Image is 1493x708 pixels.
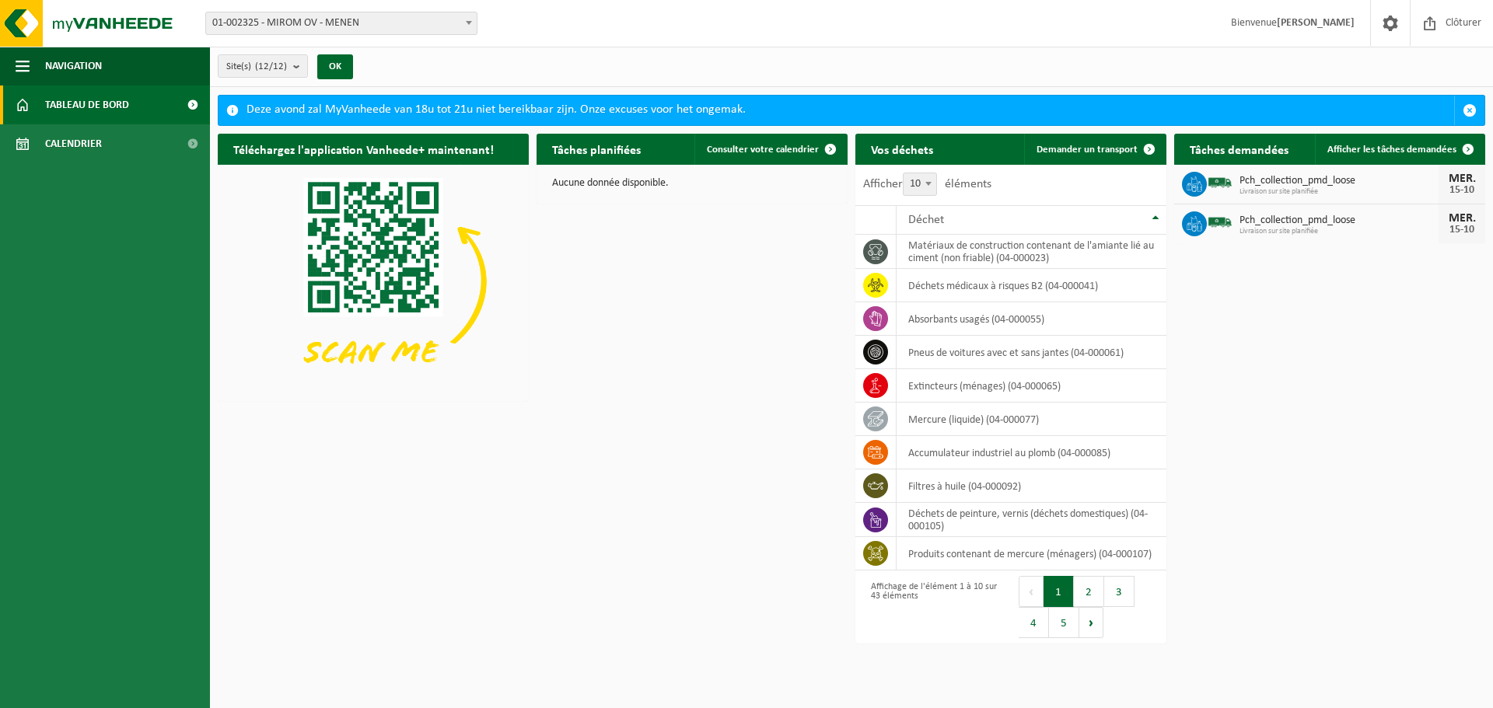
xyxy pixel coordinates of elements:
[897,302,1166,336] td: absorbants usagés (04-000055)
[897,369,1166,403] td: extincteurs (ménages) (04-000065)
[45,124,102,163] span: Calendrier
[1044,576,1074,607] button: 1
[218,54,308,78] button: Site(s)(12/12)
[1240,175,1439,187] span: Pch_collection_pmd_loose
[1207,209,1233,235] img: BL-SO-LV
[1240,214,1439,227] span: Pch_collection_pmd_loose
[1327,145,1456,155] span: Afficher les tâches demandées
[1037,145,1138,155] span: Demander un transport
[1079,607,1103,638] button: Next
[247,96,1454,125] div: Deze avond zal MyVanheede van 18u tot 21u niet bereikbaar zijn. Onze excuses voor het ongemak.
[897,503,1166,537] td: déchets de peinture, vernis (déchets domestiques) (04-000105)
[1277,17,1355,29] strong: [PERSON_NAME]
[218,165,529,398] img: Download de VHEPlus App
[897,269,1166,302] td: déchets médicaux à risques B2 (04-000041)
[1446,185,1477,196] div: 15-10
[1446,212,1477,225] div: MER.
[863,178,991,190] label: Afficher éléments
[897,436,1166,469] td: accumulateur industriel au plomb (04-000085)
[537,134,656,164] h2: Tâches planifiées
[1315,134,1484,165] a: Afficher les tâches demandées
[317,54,353,79] button: OK
[226,55,287,78] span: Site(s)
[1019,576,1044,607] button: Previous
[552,178,832,189] p: Aucune donnée disponible.
[908,214,944,226] span: Déchet
[897,336,1166,369] td: pneus de voitures avec et sans jantes (04-000061)
[1446,225,1477,235] div: 15-10
[897,235,1166,269] td: matériaux de construction contenant de l'amiante lié au ciment (non friable) (04-000023)
[904,173,936,195] span: 10
[1049,607,1079,638] button: 5
[897,469,1166,503] td: filtres à huile (04-000092)
[205,12,477,35] span: 01-002325 - MIROM OV - MENEN
[206,12,477,34] span: 01-002325 - MIROM OV - MENEN
[1207,169,1233,196] img: BL-SO-LV
[897,403,1166,436] td: mercure (liquide) (04-000077)
[903,173,937,196] span: 10
[694,134,846,165] a: Consulter votre calendrier
[1174,134,1304,164] h2: Tâches demandées
[1240,227,1439,236] span: Livraison sur site planifiée
[45,85,129,124] span: Tableau de bord
[45,47,102,85] span: Navigation
[1024,134,1165,165] a: Demander un transport
[707,145,819,155] span: Consulter votre calendrier
[863,574,1003,640] div: Affichage de l'élément 1 à 10 sur 43 éléments
[897,537,1166,570] td: produits contenant de mercure (ménagers) (04-000107)
[218,134,509,164] h2: Téléchargez l'application Vanheede+ maintenant!
[1019,607,1049,638] button: 4
[855,134,949,164] h2: Vos déchets
[1240,187,1439,197] span: Livraison sur site planifiée
[255,61,287,71] count: (12/12)
[1104,576,1135,607] button: 3
[1074,576,1104,607] button: 2
[1446,173,1477,185] div: MER.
